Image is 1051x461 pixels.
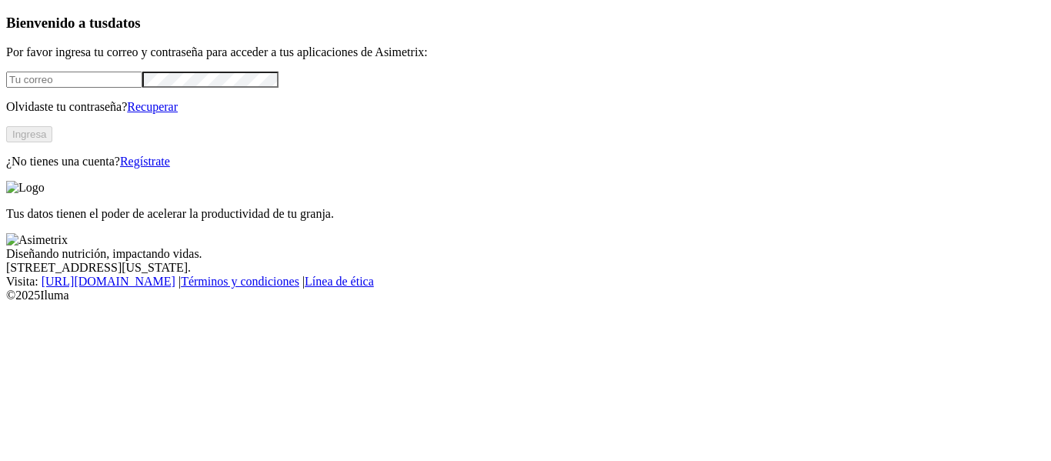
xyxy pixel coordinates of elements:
[6,100,1045,114] p: Olvidaste tu contraseña?
[305,275,374,288] a: Línea de ética
[6,247,1045,261] div: Diseñando nutrición, impactando vidas.
[6,289,1045,302] div: © 2025 Iluma
[6,15,1045,32] h3: Bienvenido a tus
[6,233,68,247] img: Asimetrix
[6,72,142,88] input: Tu correo
[6,207,1045,221] p: Tus datos tienen el poder de acelerar la productividad de tu granja.
[6,45,1045,59] p: Por favor ingresa tu correo y contraseña para acceder a tus aplicaciones de Asimetrix:
[6,275,1045,289] div: Visita : | |
[127,100,178,113] a: Recuperar
[6,181,45,195] img: Logo
[6,126,52,142] button: Ingresa
[42,275,175,288] a: [URL][DOMAIN_NAME]
[120,155,170,168] a: Regístrate
[181,275,299,288] a: Términos y condiciones
[108,15,141,31] span: datos
[6,261,1045,275] div: [STREET_ADDRESS][US_STATE].
[6,155,1045,169] p: ¿No tienes una cuenta?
